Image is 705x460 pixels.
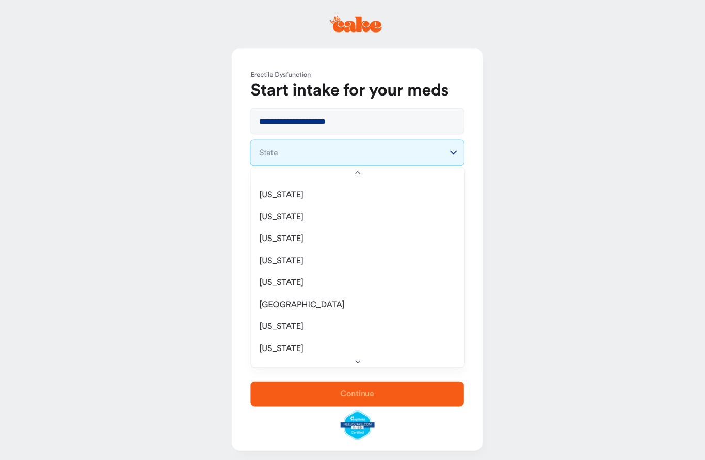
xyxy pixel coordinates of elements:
span: [US_STATE] [256,339,299,350]
span: [US_STATE] [256,187,299,198]
span: [US_STATE] [256,231,299,241]
span: [US_STATE] [256,274,299,284]
span: [GEOGRAPHIC_DATA] [256,296,340,306]
span: [US_STATE] [256,318,299,328]
span: [US_STATE] [256,252,299,263]
span: [US_STATE] [256,209,299,219]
